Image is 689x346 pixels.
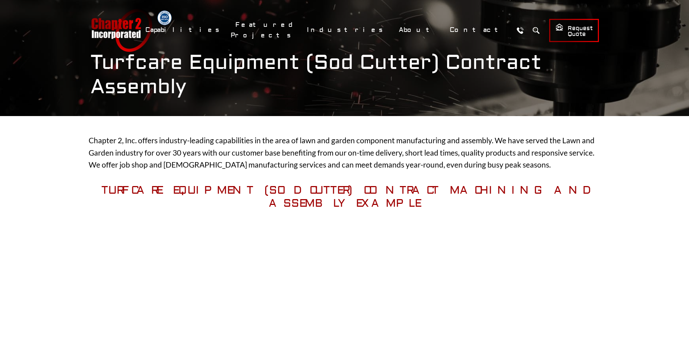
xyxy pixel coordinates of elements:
a: Capabilities [141,22,227,38]
h1: Turfcare Equipment (Sod Cutter) Contract Assembly [90,50,599,99]
a: Request Quote [549,19,599,42]
a: Industries [302,22,390,38]
a: Featured Projects [231,17,299,43]
span: Request Quote [555,23,593,38]
a: Call Us [514,24,527,37]
h3: Turfcare Equipment (Sod Cutter) Contract Machining and Assembly Example [89,184,601,210]
a: About [394,22,441,38]
a: Contact [445,22,510,38]
button: Search [530,24,543,37]
a: Chapter 2 Incorporated [90,9,152,52]
p: Chapter 2, Inc. offers industry-leading capabilities in the area of lawn and garden component man... [89,134,601,171]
